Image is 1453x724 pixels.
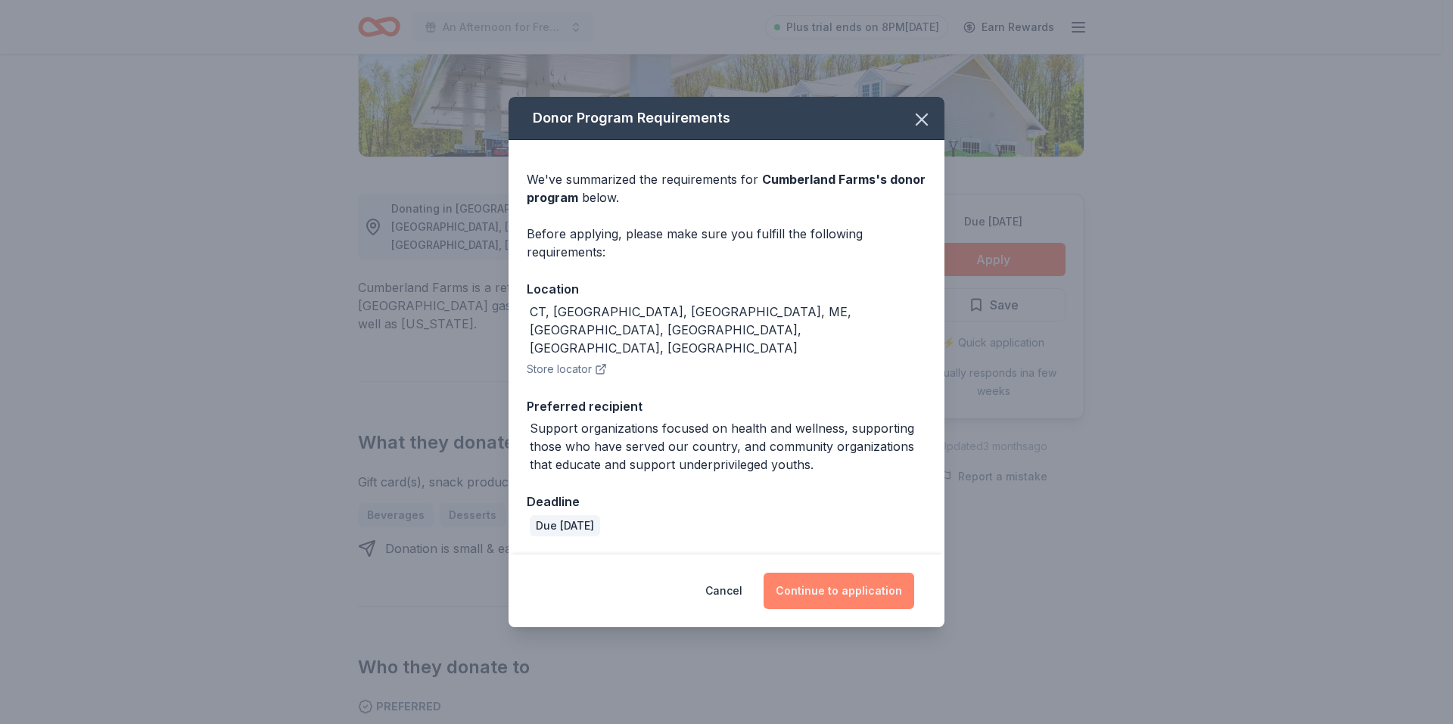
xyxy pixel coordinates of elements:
div: Donor Program Requirements [509,97,944,140]
div: Preferred recipient [527,396,926,416]
button: Store locator [527,360,607,378]
div: Due [DATE] [530,515,600,536]
div: Location [527,279,926,299]
div: Before applying, please make sure you fulfill the following requirements: [527,225,926,261]
div: Deadline [527,492,926,511]
div: We've summarized the requirements for below. [527,170,926,207]
button: Cancel [705,573,742,609]
div: CT, [GEOGRAPHIC_DATA], [GEOGRAPHIC_DATA], ME, [GEOGRAPHIC_DATA], [GEOGRAPHIC_DATA], [GEOGRAPHIC_D... [530,303,926,357]
div: Support organizations focused on health and wellness, supporting those who have served our countr... [530,419,926,474]
button: Continue to application [764,573,914,609]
